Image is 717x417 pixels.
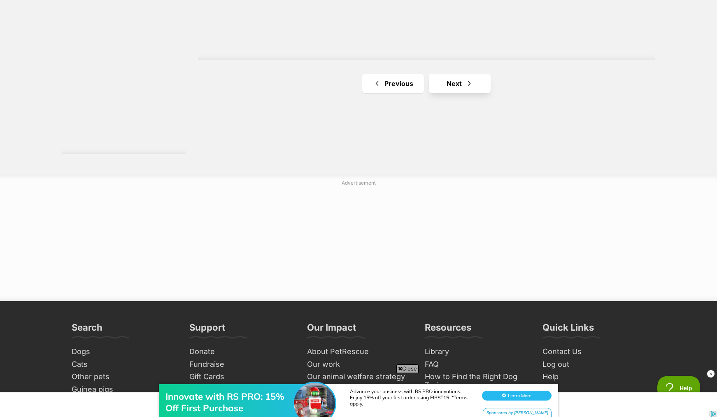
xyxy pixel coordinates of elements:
a: Cats [68,358,178,371]
img: Innovate with RS PRO: 15% Off First Purchase [294,15,335,56]
h3: Resources [425,322,471,338]
h3: Our Impact [307,322,356,338]
span: Close [396,364,419,373]
a: Contact Us [539,345,649,358]
a: Library [421,345,531,358]
div: Innovate with RS PRO: 15% Off First Purchase [165,23,297,46]
nav: Pagination [198,74,655,93]
a: About PetRescue [304,345,413,358]
div: Advance your business with RS PRO innovations. Enjoy 15% off your first order using FIRST15. *Ter... [350,21,473,39]
button: Learn More [482,23,552,33]
iframe: Advertisement [159,190,558,293]
a: FAQ [421,358,531,371]
div: Sponsored by [PERSON_NAME] [483,40,552,51]
a: Previous page [362,74,424,93]
img: close_rtb.svg [707,370,715,378]
a: Dogs [68,345,178,358]
h3: Search [72,322,102,338]
a: Donate [186,345,296,358]
a: Next page [429,74,491,93]
a: Fundraise [186,358,296,371]
a: Our work [304,358,413,371]
a: Log out [539,358,649,371]
h3: Support [189,322,225,338]
h3: Quick Links [542,322,594,338]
